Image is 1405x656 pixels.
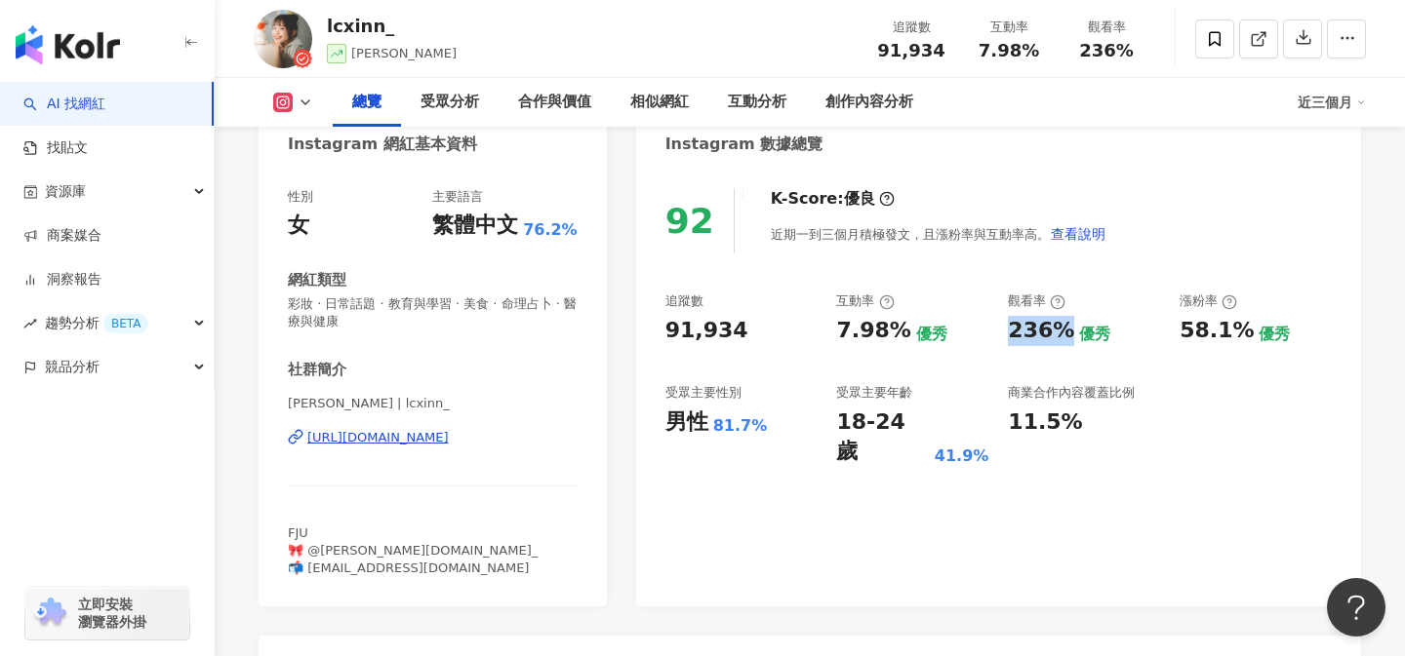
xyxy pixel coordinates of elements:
img: chrome extension [31,598,69,629]
div: 近期一到三個月積極發文，且漲粉率與互動率高。 [771,214,1106,253]
div: 商業合作內容覆蓋比例 [1008,384,1135,402]
a: chrome extension立即安裝 瀏覽器外掛 [25,587,189,639]
div: 優秀 [1259,324,1290,345]
span: 查看說明 [1051,226,1105,242]
div: 網紅類型 [288,270,346,290]
div: 236% [1008,316,1074,346]
span: 趨勢分析 [45,301,148,345]
div: 互動分析 [728,91,786,114]
div: 總覽 [352,91,381,114]
iframe: Help Scout Beacon - Open [1327,578,1385,637]
div: Instagram 數據總覽 [665,134,823,155]
div: 58.1% [1180,316,1254,346]
span: 彩妝 · 日常話題 · 教育與學習 · 美食 · 命理占卜 · 醫療與健康 [288,295,578,330]
div: 合作與價值 [518,91,591,114]
div: 觀看率 [1069,18,1144,37]
div: 近三個月 [1298,87,1366,118]
div: 受眾主要年齡 [836,384,912,402]
div: 互動率 [972,18,1046,37]
span: 236% [1079,41,1134,60]
div: K-Score : [771,188,895,210]
div: 觀看率 [1008,292,1065,310]
span: [PERSON_NAME] [351,46,457,60]
a: searchAI 找網紅 [23,95,105,114]
img: logo [16,25,120,64]
span: rise [23,317,37,330]
span: 91,934 [877,40,944,60]
div: 主要語言 [432,188,483,206]
span: 7.98% [979,41,1039,60]
div: 41.9% [935,445,989,467]
div: 優秀 [1079,324,1110,345]
span: 76.2% [523,219,578,241]
span: 立即安裝 瀏覽器外掛 [78,596,146,631]
div: 81.7% [713,415,768,437]
div: BETA [103,314,148,333]
div: 受眾主要性別 [665,384,742,402]
div: 優秀 [916,324,947,345]
div: 受眾分析 [421,91,479,114]
div: [URL][DOMAIN_NAME] [307,429,449,446]
a: 商案媒合 [23,226,101,246]
a: [URL][DOMAIN_NAME] [288,429,578,446]
div: 追蹤數 [874,18,948,37]
div: 漲粉率 [1180,292,1237,310]
span: 競品分析 [45,345,100,389]
div: 互動率 [836,292,894,310]
div: 11.5% [1008,407,1082,438]
img: KOL Avatar [254,10,312,68]
div: 繁體中文 [432,211,518,241]
div: 男性 [665,407,708,438]
div: 18-24 歲 [836,407,929,468]
div: 創作內容分析 [825,91,913,114]
div: 92 [665,201,714,241]
div: 追蹤數 [665,292,703,310]
div: 91,934 [665,316,748,346]
div: 優良 [844,188,875,210]
a: 洞察報告 [23,270,101,289]
div: 相似網紅 [630,91,689,114]
div: lcxinn_ [327,14,457,38]
span: [PERSON_NAME] | lcxinn_ [288,395,578,412]
div: 女 [288,211,309,241]
div: 7.98% [836,316,910,346]
button: 查看說明 [1050,214,1106,253]
a: 找貼文 [23,138,88,158]
div: 社群簡介 [288,360,346,380]
span: FJU 🎀 @[PERSON_NAME][DOMAIN_NAME]_ 📬 [EMAIL_ADDRESS][DOMAIN_NAME] [288,525,538,575]
div: 性別 [288,188,313,206]
div: Instagram 網紅基本資料 [288,134,477,155]
span: 資源庫 [45,170,86,213]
